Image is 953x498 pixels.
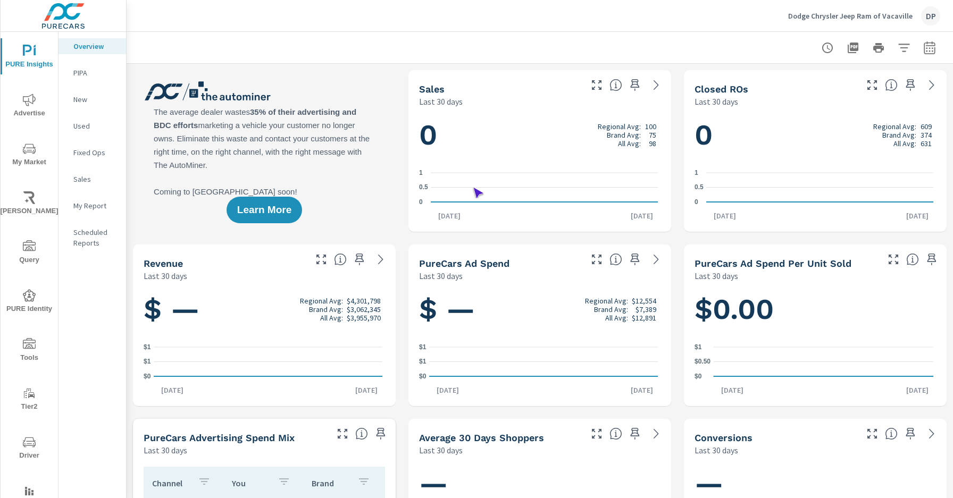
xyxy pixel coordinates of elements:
[695,169,698,176] text: 1
[649,139,656,148] p: 98
[419,184,428,191] text: 0.5
[899,385,936,395] p: [DATE]
[73,174,118,184] p: Sales
[419,291,661,327] h1: $ —
[419,83,445,95] h5: Sales
[419,258,509,269] h5: PureCars Ad Spend
[300,297,343,305] p: Regional Avg:
[921,6,940,26] div: DP
[58,38,126,54] div: Overview
[312,478,349,488] p: Brand
[618,139,641,148] p: All Avg:
[73,227,118,248] p: Scheduled Reports
[902,425,919,442] span: Save this to your personalized report
[645,122,656,131] p: 100
[152,478,189,488] p: Channel
[921,122,932,131] p: 609
[695,258,851,269] h5: PureCars Ad Spend Per Unit Sold
[626,251,643,268] span: Save this to your personalized report
[626,77,643,94] span: Save this to your personalized report
[695,358,710,366] text: $0.50
[144,373,151,380] text: $0
[695,117,936,153] h1: 0
[4,338,55,364] span: Tools
[4,289,55,315] span: PURE Identity
[58,91,126,107] div: New
[58,171,126,187] div: Sales
[885,427,898,440] span: The number of dealer-specified goals completed by a visitor. [Source: This data is provided by th...
[632,297,656,305] p: $12,554
[919,37,940,58] button: Select Date Range
[347,297,381,305] p: $4,301,798
[58,118,126,134] div: Used
[4,436,55,462] span: Driver
[695,198,698,206] text: 0
[648,425,665,442] a: See more details in report
[594,305,628,314] p: Brand Avg:
[588,425,605,442] button: Make Fullscreen
[921,131,932,139] p: 374
[313,251,330,268] button: Make Fullscreen
[864,77,881,94] button: Make Fullscreen
[4,240,55,266] span: Query
[695,373,702,380] text: $0
[309,305,343,314] p: Brand Avg:
[623,210,661,221] p: [DATE]
[893,139,916,148] p: All Avg:
[921,139,932,148] p: 631
[923,77,940,94] a: See more details in report
[4,387,55,413] span: Tier2
[334,425,351,442] button: Make Fullscreen
[695,291,936,327] h1: $0.00
[636,305,656,314] p: $7,389
[902,77,919,94] span: Save this to your personalized report
[334,253,347,266] span: Total sales revenue over the selected date range. [Source: This data is sourced from the dealer’s...
[868,37,889,58] button: Print Report
[609,253,622,266] span: Total cost of media for all PureCars channels for the selected dealership group over the selected...
[73,147,118,158] p: Fixed Ops
[237,205,291,215] span: Learn More
[695,343,702,351] text: $1
[73,67,118,78] p: PIPA
[585,297,628,305] p: Regional Avg:
[348,385,385,395] p: [DATE]
[419,432,544,443] h5: Average 30 Days Shoppers
[144,269,187,282] p: Last 30 days
[144,258,183,269] h5: Revenue
[923,251,940,268] span: Save this to your personalized report
[372,425,389,442] span: Save this to your personalized report
[695,95,738,108] p: Last 30 days
[58,198,126,214] div: My Report
[864,425,881,442] button: Make Fullscreen
[419,95,463,108] p: Last 30 days
[695,184,704,191] text: 0.5
[607,131,641,139] p: Brand Avg:
[882,131,916,139] p: Brand Avg:
[419,117,661,153] h1: 0
[372,251,389,268] a: See more details in report
[788,11,913,21] p: Dodge Chrysler Jeep Ram of Vacaville
[706,210,743,221] p: [DATE]
[4,142,55,168] span: My Market
[429,385,466,395] p: [DATE]
[598,122,641,131] p: Regional Avg:
[626,425,643,442] span: Save this to your personalized report
[649,131,656,139] p: 75
[419,169,423,176] text: 1
[588,251,605,268] button: Make Fullscreen
[906,253,919,266] span: Average cost of advertising per each vehicle sold at the dealer over the selected date range. The...
[419,269,463,282] p: Last 30 days
[73,200,118,211] p: My Report
[58,224,126,251] div: Scheduled Reports
[431,210,468,221] p: [DATE]
[885,251,902,268] button: Make Fullscreen
[320,314,343,322] p: All Avg:
[695,444,738,457] p: Last 30 days
[351,251,368,268] span: Save this to your personalized report
[842,37,864,58] button: "Export Report to PDF"
[695,432,753,443] h5: Conversions
[632,314,656,322] p: $12,891
[144,291,385,327] h1: $ —
[588,77,605,94] button: Make Fullscreen
[609,79,622,91] span: Number of vehicles sold by the dealership over the selected date range. [Source: This data is sou...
